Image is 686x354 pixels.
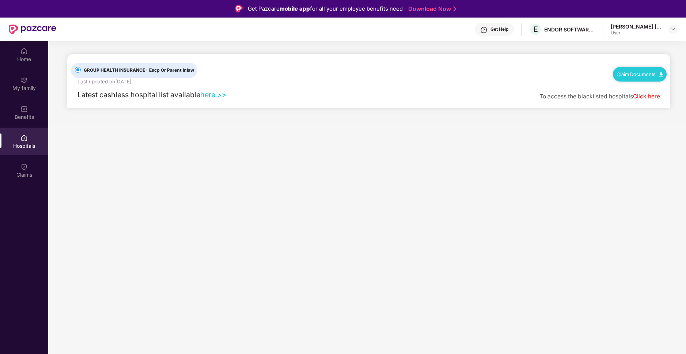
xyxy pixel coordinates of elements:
[20,105,28,113] img: svg+xml;base64,PHN2ZyBpZD0iQmVuZWZpdHMiIHhtbG5zPSJodHRwOi8vd3d3LnczLm9yZy8yMDAwL3N2ZyIgd2lkdGg9Ij...
[534,25,538,34] span: E
[145,67,194,73] span: - Escp Or Parent Inlaw
[200,90,227,99] a: here >>
[20,76,28,84] img: svg+xml;base64,PHN2ZyB3aWR0aD0iMjAiIGhlaWdodD0iMjAiIHZpZXdCb3g9IjAgMCAyMCAyMCIgZmlsbD0ibm9uZSIgeG...
[480,26,488,34] img: svg+xml;base64,PHN2ZyBpZD0iSGVscC0zMngzMiIgeG1sbnM9Imh0dHA6Ly93d3cudzMub3JnLzIwMDAvc3ZnIiB3aWR0aD...
[453,5,456,13] img: Stroke
[20,163,28,170] img: svg+xml;base64,PHN2ZyBpZD0iQ2xhaW0iIHhtbG5zPSJodHRwOi8vd3d3LnczLm9yZy8yMDAwL3N2ZyIgd2lkdGg9IjIwIi...
[280,5,310,12] strong: mobile app
[659,72,663,77] img: svg+xml;base64,PHN2ZyB4bWxucz0iaHR0cDovL3d3dy53My5vcmcvMjAwMC9zdmciIHdpZHRoPSIxMC40IiBoZWlnaHQ9Ij...
[9,25,56,34] img: New Pazcare Logo
[77,78,133,86] div: Last updated on [DATE] .
[77,90,200,99] span: Latest cashless hospital list available
[611,23,662,30] div: [PERSON_NAME] [PERSON_NAME]
[408,5,454,13] a: Download Now
[20,134,28,142] img: svg+xml;base64,PHN2ZyBpZD0iSG9zcGl0YWxzIiB4bWxucz0iaHR0cDovL3d3dy53My5vcmcvMjAwMC9zdmciIHdpZHRoPS...
[617,71,663,77] a: Claim Documents
[235,5,243,12] img: Logo
[611,30,662,36] div: User
[490,26,508,32] div: Get Help
[544,26,595,33] div: ENDOR SOFTWARE PRIVATE LIMITED
[248,4,403,13] div: Get Pazcare for all your employee benefits need
[539,93,633,100] span: To access the blacklisted hospitals
[633,93,660,100] a: Click here
[670,26,676,32] img: svg+xml;base64,PHN2ZyBpZD0iRHJvcGRvd24tMzJ4MzIiIHhtbG5zPSJodHRwOi8vd3d3LnczLm9yZy8yMDAwL3N2ZyIgd2...
[81,67,197,74] span: GROUP HEALTH INSURANCE
[20,48,28,55] img: svg+xml;base64,PHN2ZyBpZD0iSG9tZSIgeG1sbnM9Imh0dHA6Ly93d3cudzMub3JnLzIwMDAvc3ZnIiB3aWR0aD0iMjAiIG...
